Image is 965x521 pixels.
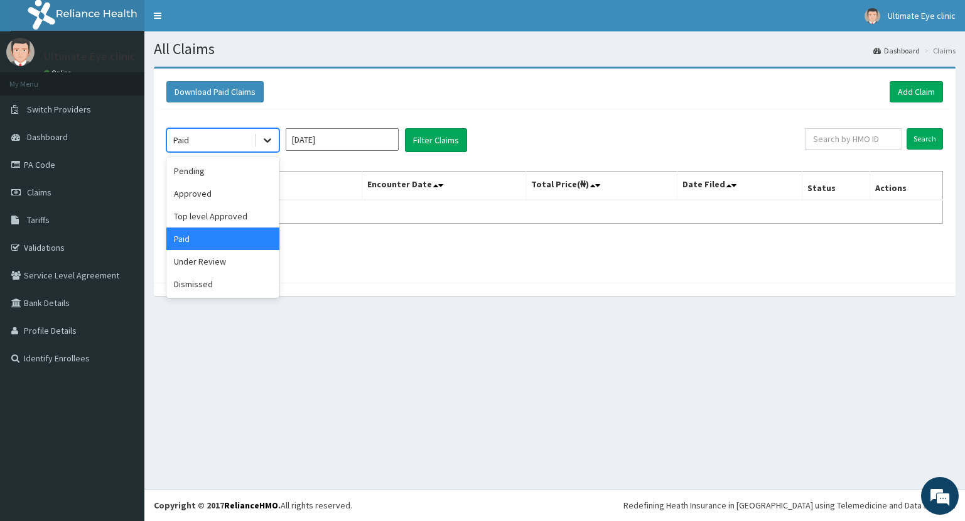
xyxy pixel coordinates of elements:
th: Status [802,172,870,200]
div: Dismissed [166,273,279,295]
button: Download Paid Claims [166,81,264,102]
div: Paid [166,228,279,250]
a: RelianceHMO [224,500,278,511]
th: Encounter Date [362,172,526,200]
strong: Copyright © 2017 . [154,500,281,511]
div: Minimize live chat window [206,6,236,36]
input: Select Month and Year [286,128,399,151]
img: d_794563401_company_1708531726252_794563401 [23,63,51,94]
th: Date Filed [677,172,802,200]
div: Approved [166,182,279,205]
input: Search [907,128,943,150]
div: Paid [173,134,189,146]
th: Total Price(₦) [526,172,677,200]
li: Claims [921,45,956,56]
span: Dashboard [27,131,68,143]
span: Switch Providers [27,104,91,115]
div: Redefining Heath Insurance in [GEOGRAPHIC_DATA] using Telemedicine and Data Science! [623,499,956,512]
a: Add Claim [890,81,943,102]
span: Claims [27,187,51,198]
div: Top level Approved [166,205,279,228]
a: Dashboard [873,45,920,56]
span: Tariffs [27,214,50,226]
input: Search by HMO ID [805,128,902,150]
span: We're online! [73,158,173,285]
div: Pending [166,160,279,182]
span: Ultimate Eye clinic [888,10,956,21]
p: Ultimate Eye clinic [44,51,136,62]
textarea: Type your message and hit 'Enter' [6,343,239,387]
h1: All Claims [154,41,956,57]
a: Online [44,69,74,77]
div: Under Review [166,250,279,273]
button: Filter Claims [405,128,467,152]
img: User Image [6,38,35,66]
div: Chat with us now [65,70,211,87]
footer: All rights reserved. [144,489,965,521]
img: User Image [865,8,880,24]
th: Actions [870,172,942,200]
